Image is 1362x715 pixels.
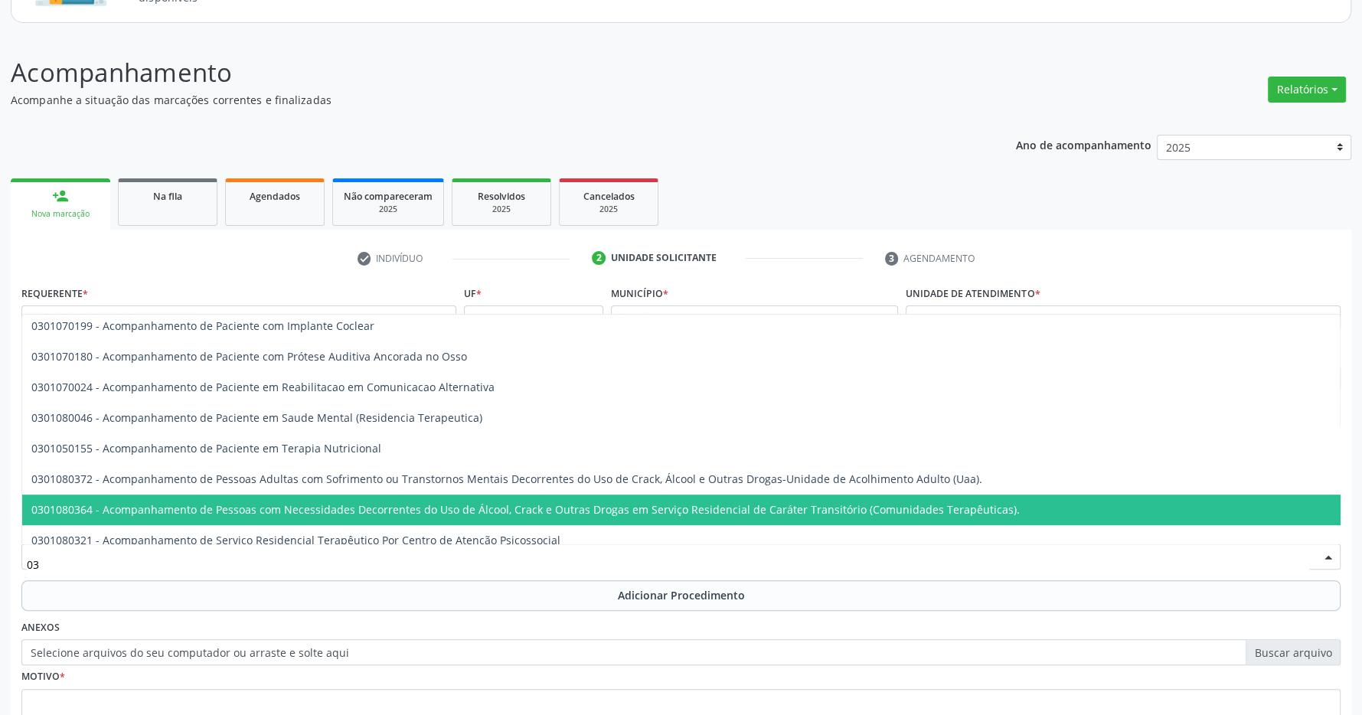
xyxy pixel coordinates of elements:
[153,190,182,203] span: Na fila
[478,190,525,203] span: Resolvidos
[611,251,717,265] div: Unidade solicitante
[618,587,745,603] span: Adicionar Procedimento
[31,380,495,394] span: 0301070024 - Acompanhamento de Paciente em Reabilitacao em Comunicacao Alternativa
[616,311,867,326] span: Flexeiras
[592,251,606,265] div: 2
[906,282,1040,305] label: Unidade de atendimento
[583,190,635,203] span: Cancelados
[611,282,668,305] label: Município
[1268,77,1346,103] button: Relatórios
[1016,135,1151,154] p: Ano de acompanhamento
[31,410,482,425] span: 0301080046 - Acompanhamento de Paciente em Saude Mental (Residencia Terapeutica)
[344,204,433,215] div: 2025
[344,190,433,203] span: Não compareceram
[21,665,65,689] label: Motivo
[570,204,647,215] div: 2025
[31,318,374,333] span: 0301070199 - Acompanhamento de Paciente com Implante Coclear
[21,208,100,220] div: Nova marcação
[21,282,88,305] label: Requerente
[911,311,1040,327] span: Unidade de atendimento
[464,282,482,305] label: UF
[469,311,573,326] span: AL
[31,441,381,455] span: 0301050155 - Acompanhamento de Paciente em Terapia Nutricional
[31,349,467,364] span: 0301070180 - Acompanhamento de Paciente com Prótese Auditiva Ancorada no Osso
[250,190,300,203] span: Agendados
[21,580,1341,611] button: Adicionar Procedimento
[11,92,949,108] p: Acompanhe a situação das marcações correntes e finalizadas
[27,311,425,326] span: Profissional de Saúde
[21,616,60,640] label: Anexos
[31,502,1020,517] span: 0301080364 - Acompanhamento de Pessoas com Necessidades Decorrentes do Uso de Álcool, Crack e Out...
[11,54,949,92] p: Acompanhamento
[463,204,540,215] div: 2025
[31,533,560,547] span: 0301080321 - Acompanhamento de Serviço Residencial Terapêutico Por Centro de Atenção Psicossocial
[27,549,1309,580] input: Buscar por procedimento
[31,472,982,486] span: 0301080372 - Acompanhamento de Pessoas Adultas com Sofrimento ou Transtornos Mentais Decorrentes ...
[52,188,69,204] div: person_add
